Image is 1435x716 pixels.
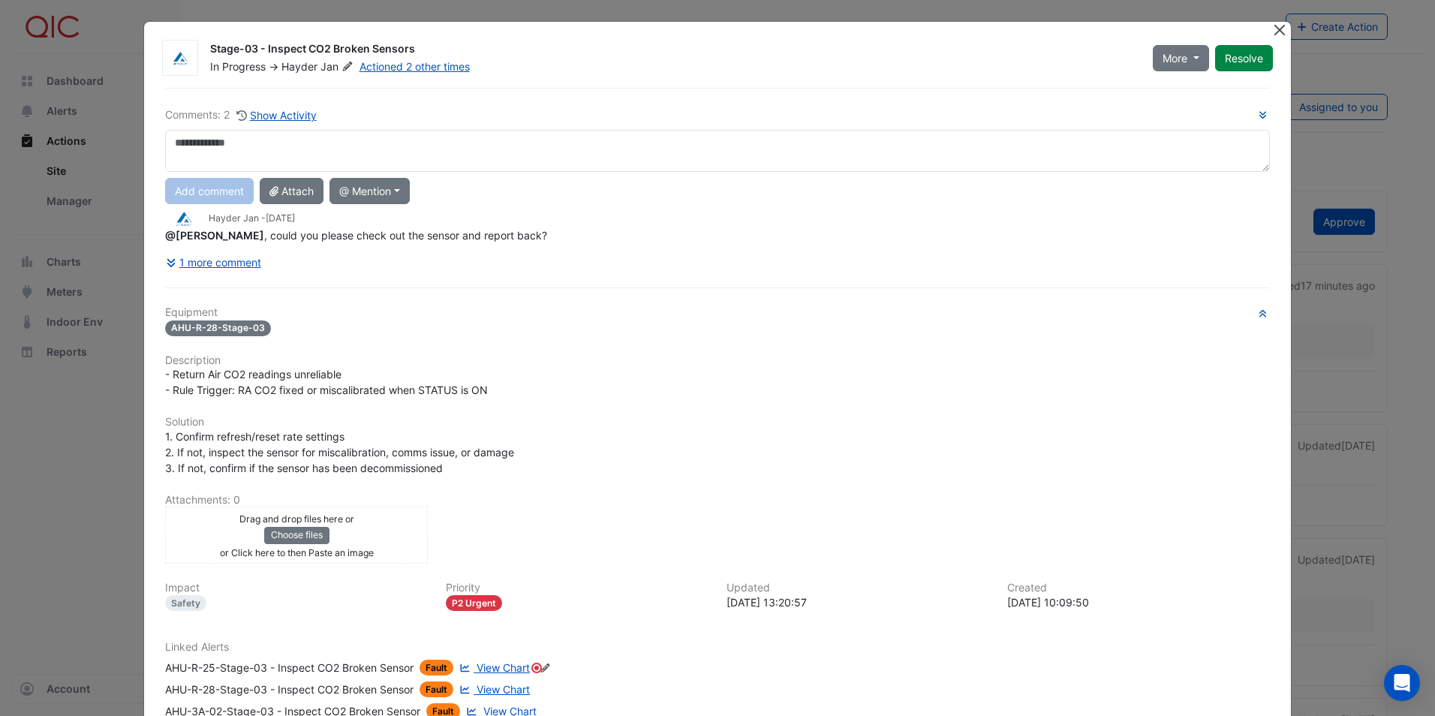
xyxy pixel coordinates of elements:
[1007,582,1270,594] h6: Created
[456,681,530,697] a: View Chart
[727,582,989,594] h6: Updated
[477,661,530,674] span: View Chart
[329,178,410,204] button: @ Mention
[163,51,197,66] img: Airmaster Australia
[165,641,1270,654] h6: Linked Alerts
[281,60,317,73] span: Hayder
[446,582,708,594] h6: Priority
[456,660,530,675] a: View Chart
[165,582,428,594] h6: Impact
[165,368,488,396] span: - Return Air CO2 readings unreliable - Rule Trigger: RA CO2 fixed or miscalibrated when STATUS is ON
[264,527,329,543] button: Choose files
[165,681,414,697] div: AHU-R-28-Stage-03 - Inspect CO2 Broken Sensor
[1153,45,1209,71] button: More
[165,229,547,242] span: , could you please check out the sensor and report back?
[239,513,354,525] small: Drag and drop files here or
[420,681,453,697] span: Fault
[260,178,323,204] button: Attach
[530,661,543,675] div: Tooltip anchor
[446,595,502,611] div: P2 Urgent
[165,229,264,242] span: agauci@airmaster.com.au [Airmaster Australia]
[320,59,356,74] span: Jan
[165,107,317,124] div: Comments: 2
[540,663,551,674] fa-icon: Edit Linked Alerts
[165,494,1270,507] h6: Attachments: 0
[165,249,262,275] button: 1 more comment
[209,212,295,225] small: Hayder Jan -
[165,320,271,336] span: AHU-R-28-Stage-03
[210,60,266,73] span: In Progress
[1163,50,1187,66] span: More
[420,660,453,675] span: Fault
[220,547,374,558] small: or Click here to then Paste an image
[269,60,278,73] span: ->
[165,595,206,611] div: Safety
[727,594,989,610] div: [DATE] 13:20:57
[165,660,414,675] div: AHU-R-25-Stage-03 - Inspect CO2 Broken Sensor
[360,60,470,73] a: Actioned 2 other times
[165,306,1270,319] h6: Equipment
[1384,665,1420,701] div: Open Intercom Messenger
[165,211,203,227] img: Airmaster Australia
[165,416,1270,429] h6: Solution
[266,212,295,224] span: 2025-08-21 13:20:57
[210,41,1135,59] div: Stage-03 - Inspect CO2 Broken Sensors
[236,107,317,124] button: Show Activity
[1007,594,1270,610] div: [DATE] 10:09:50
[165,354,1270,367] h6: Description
[477,683,530,696] span: View Chart
[1272,22,1288,38] button: Close
[165,430,514,474] span: 1. Confirm refresh/reset rate settings 2. If not, inspect the sensor for miscalibration, comms is...
[1215,45,1273,71] button: Resolve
